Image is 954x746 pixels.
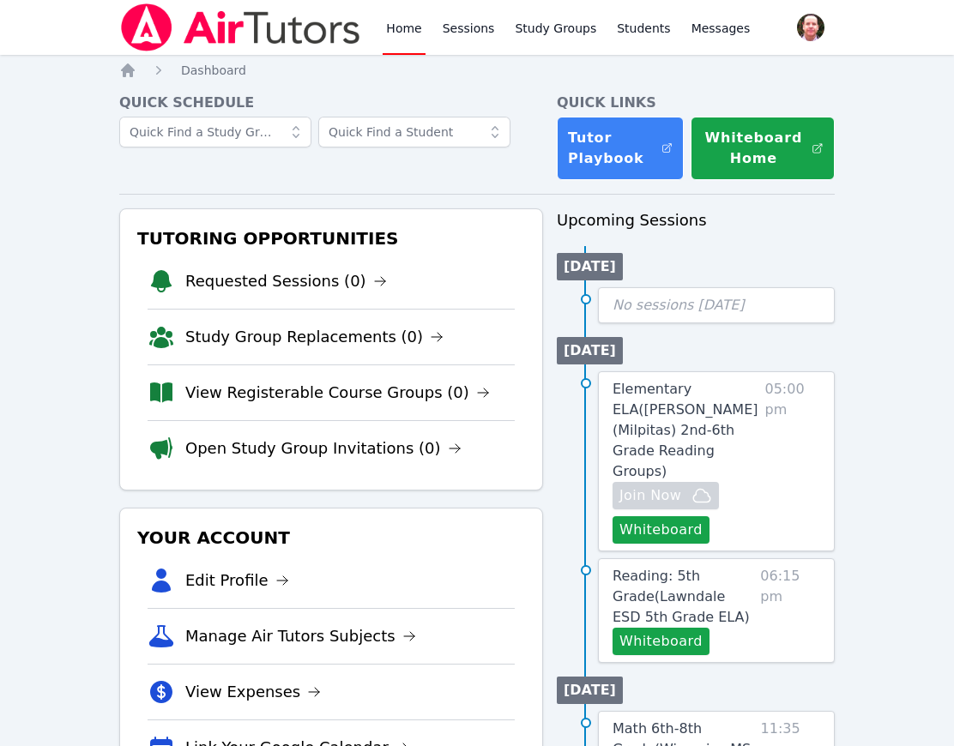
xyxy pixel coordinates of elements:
[119,117,311,147] input: Quick Find a Study Group
[185,569,289,593] a: Edit Profile
[619,485,681,506] span: Join Now
[185,325,444,349] a: Study Group Replacements (0)
[613,568,750,625] span: Reading: 5th Grade ( Lawndale ESD 5th Grade ELA )
[119,62,835,79] nav: Breadcrumb
[613,379,758,482] a: Elementary ELA([PERSON_NAME] (Milpitas) 2nd-6th Grade Reading Groups)
[691,117,835,180] button: Whiteboard Home
[185,680,321,704] a: View Expenses
[613,516,709,544] button: Whiteboard
[318,117,510,147] input: Quick Find a Student
[134,223,528,254] h3: Tutoring Opportunities
[119,3,362,51] img: Air Tutors
[181,62,246,79] a: Dashboard
[557,677,623,704] li: [DATE]
[557,337,623,364] li: [DATE]
[613,381,758,479] span: Elementary ELA ( [PERSON_NAME] (Milpitas) 2nd-6th Grade Reading Groups )
[119,93,543,113] h4: Quick Schedule
[691,20,751,37] span: Messages
[557,208,835,232] h3: Upcoming Sessions
[613,297,745,313] span: No sessions [DATE]
[134,522,528,553] h3: Your Account
[760,566,820,655] span: 06:15 pm
[764,379,820,544] span: 05:00 pm
[557,117,684,180] a: Tutor Playbook
[613,628,709,655] button: Whiteboard
[613,482,719,509] button: Join Now
[557,253,623,280] li: [DATE]
[185,624,416,648] a: Manage Air Tutors Subjects
[181,63,246,77] span: Dashboard
[185,381,490,405] a: View Registerable Course Groups (0)
[613,566,753,628] a: Reading: 5th Grade(Lawndale ESD 5th Grade ELA)
[185,436,462,460] a: Open Study Group Invitations (0)
[557,93,835,113] h4: Quick Links
[185,269,387,293] a: Requested Sessions (0)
